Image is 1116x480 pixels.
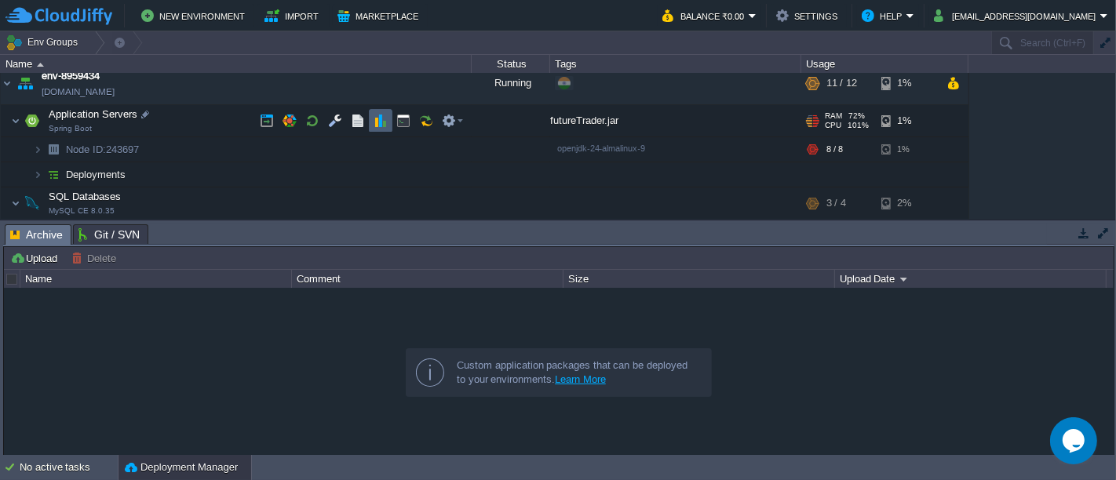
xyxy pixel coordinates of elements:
div: Name [21,270,291,288]
img: AMDAwAAAACH5BAEAAAAALAAAAAABAAEAAAICRAEAOw== [14,62,36,104]
a: [DOMAIN_NAME] [42,84,115,100]
span: Git / SVN [78,225,140,244]
div: 3 / 4 [826,187,846,219]
button: Env Groups [5,31,83,53]
span: 72% [848,111,865,121]
span: Archive [10,225,63,245]
span: MySQL CE 8.0.35 [49,206,115,216]
div: 1% [881,62,932,104]
button: Settings [776,6,842,25]
img: AMDAwAAAACH5BAEAAAAALAAAAAABAAEAAAICRAEAOw== [11,105,20,136]
img: AMDAwAAAACH5BAEAAAAALAAAAAABAAEAAAICRAEAOw== [42,137,64,162]
img: AMDAwAAAACH5BAEAAAAALAAAAAABAAEAAAICRAEAOw== [21,105,43,136]
div: futureTrader.jar [550,105,801,136]
div: 11 / 12 [826,62,857,104]
iframe: chat widget [1050,417,1100,464]
img: CloudJiffy [5,6,112,26]
span: CPU [825,121,841,130]
div: No active tasks [20,455,118,480]
span: 101% [848,121,869,130]
div: 1% [881,105,932,136]
div: Custom application packages that can be deployed to your environments. [457,358,698,387]
img: AMDAwAAAACH5BAEAAAAALAAAAAABAAEAAAICRAEAOw== [1,62,13,104]
div: Size [564,270,834,288]
button: Marketplace [337,6,423,25]
img: AMDAwAAAACH5BAEAAAAALAAAAAABAAEAAAICRAEAOw== [33,162,42,187]
div: Running [472,62,550,104]
div: Status [472,55,549,73]
a: Node ID:243697 [64,143,141,156]
span: openjdk-24-almalinux-9 [557,144,645,153]
img: AMDAwAAAACH5BAEAAAAALAAAAAABAAEAAAICRAEAOw== [21,187,43,219]
div: Comment [293,270,563,288]
a: SQL DatabasesMySQL CE 8.0.35 [47,191,123,202]
button: [EMAIL_ADDRESS][DOMAIN_NAME] [934,6,1100,25]
div: Name [2,55,471,73]
button: Delete [71,251,121,265]
span: SQL Databases [47,190,123,203]
img: AMDAwAAAACH5BAEAAAAALAAAAAABAAEAAAICRAEAOw== [42,162,64,187]
span: Spring Boot [49,124,92,133]
span: RAM [825,111,842,121]
button: Upload [10,251,62,265]
img: AMDAwAAAACH5BAEAAAAALAAAAAABAAEAAAICRAEAOw== [33,137,42,162]
div: 8 / 8 [826,137,843,162]
div: Tags [551,55,801,73]
a: Learn More [555,373,606,385]
a: Application ServersSpring Boot [47,108,140,120]
a: env-8959434 [42,68,100,84]
button: New Environment [141,6,250,25]
button: Deployment Manager [125,460,238,475]
div: 2% [881,187,932,219]
div: Usage [802,55,968,73]
a: Deployments [64,168,128,181]
span: Application Servers [47,107,140,121]
button: Help [862,6,906,25]
button: Import [264,6,323,25]
span: 243697 [64,143,141,156]
img: AMDAwAAAACH5BAEAAAAALAAAAAABAAEAAAICRAEAOw== [37,63,44,67]
div: Upload Date [836,270,1106,288]
div: 1% [881,137,932,162]
span: Node ID: [66,144,106,155]
img: AMDAwAAAACH5BAEAAAAALAAAAAABAAEAAAICRAEAOw== [11,187,20,219]
button: Balance ₹0.00 [662,6,749,25]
